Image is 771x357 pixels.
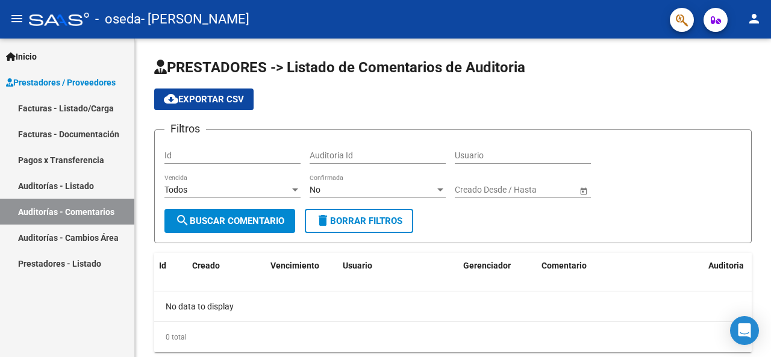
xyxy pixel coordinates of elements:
datatable-header-cell: Comentario [537,253,704,279]
datatable-header-cell: Vencimiento [266,253,338,279]
datatable-header-cell: Creado [187,253,266,279]
datatable-header-cell: Auditoria [704,253,752,279]
span: - oseda [95,6,141,33]
mat-icon: person [747,11,761,26]
span: Auditoria [708,261,744,270]
mat-icon: menu [10,11,24,26]
span: Buscar Comentario [175,216,284,226]
datatable-header-cell: Usuario [338,253,458,279]
button: Buscar Comentario [164,209,295,233]
div: 0 total [154,322,752,352]
mat-icon: search [175,213,190,228]
span: Id [159,261,166,270]
span: Todos [164,185,187,194]
span: Creado [192,261,220,270]
span: Prestadores / Proveedores [6,76,116,89]
span: - [PERSON_NAME] [141,6,249,33]
button: Borrar Filtros [305,209,413,233]
datatable-header-cell: Gerenciador [458,253,537,279]
input: Fecha fin [509,185,568,195]
span: Gerenciador [463,261,511,270]
span: Usuario [343,261,372,270]
h3: Filtros [164,120,206,137]
span: Inicio [6,50,37,63]
datatable-header-cell: Id [154,253,187,279]
span: No [310,185,320,194]
span: PRESTADORES -> Listado de Comentarios de Auditoria [154,59,525,76]
button: Exportar CSV [154,88,254,110]
div: No data to display [154,291,752,321]
div: Open Intercom Messenger [730,316,759,345]
mat-icon: delete [316,213,330,228]
mat-icon: cloud_download [164,92,178,106]
span: Vencimiento [270,261,319,270]
span: Borrar Filtros [316,216,402,226]
span: Exportar CSV [164,94,244,105]
input: Fecha inicio [455,185,499,195]
span: Comentario [542,261,587,270]
button: Open calendar [577,184,590,197]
